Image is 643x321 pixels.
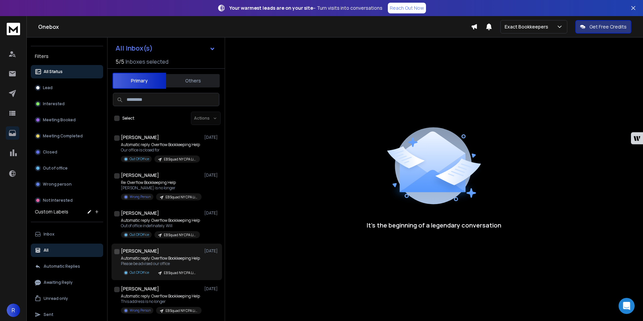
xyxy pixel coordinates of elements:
[166,73,220,88] button: Others
[44,312,53,317] p: Sent
[43,149,57,155] p: Closed
[31,228,103,241] button: Inbox
[31,145,103,159] button: Closed
[204,286,219,292] p: [DATE]
[126,58,168,66] h3: Inboxes selected
[7,23,20,35] img: logo
[43,166,68,171] p: Out of office
[122,116,134,121] label: Select
[31,52,103,61] h3: Filters
[619,298,635,314] div: Open Intercom Messenger
[505,23,551,30] p: Exact Bookkeepers
[121,223,200,229] p: Out of office indefinately. Will
[130,232,149,237] p: Out Of Office
[204,210,219,216] p: [DATE]
[121,256,200,261] p: Automatic reply: Overflow Bookkeeping Help
[31,97,103,111] button: Interested
[44,69,63,74] p: All Status
[7,304,20,317] button: R
[164,233,196,238] p: EB Squad NY CPA List
[204,135,219,140] p: [DATE]
[31,292,103,305] button: Unread only
[204,248,219,254] p: [DATE]
[44,280,73,285] p: Awaiting Reply
[35,208,68,215] h3: Custom Labels
[31,81,103,94] button: Lead
[43,101,65,107] p: Interested
[31,260,103,273] button: Automatic Replies
[121,134,159,141] h1: [PERSON_NAME]
[121,294,201,299] p: Automatic reply: Overflow Bookkeeping Help
[110,42,221,55] button: All Inbox(s)
[130,308,151,313] p: Wrong Person
[121,142,200,147] p: Automatic reply: Overflow Bookkeeping Help
[204,173,219,178] p: [DATE]
[43,117,76,123] p: Meeting Booked
[121,248,159,254] h1: [PERSON_NAME]
[31,194,103,207] button: Not Interested
[165,195,198,200] p: EB Squad NY CPA List
[388,3,426,13] a: Reach Out Now
[121,299,201,304] p: This address is no longer
[44,296,68,301] p: Unread only
[229,5,382,11] p: – Turn visits into conversations
[390,5,424,11] p: Reach Out Now
[44,232,55,237] p: Inbox
[130,156,149,162] p: Out Of Office
[121,218,200,223] p: Automatic reply: Overflow Bookkeeping Help
[121,210,159,216] h1: [PERSON_NAME]
[31,178,103,191] button: Wrong person
[116,45,153,52] h1: All Inbox(s)
[43,198,73,203] p: Not Interested
[164,157,196,162] p: EB Squad NY CPA List
[130,194,151,199] p: Wrong Person
[31,65,103,78] button: All Status
[165,308,198,313] p: EB Squad NY CPA List
[116,58,124,66] span: 5 / 5
[121,147,200,153] p: Our office is closed for
[121,180,201,185] p: Re: Overflow Bookkeeping Help
[113,73,166,89] button: Primary
[44,248,49,253] p: All
[31,162,103,175] button: Out of office
[367,220,501,230] p: It’s the beginning of a legendary conversation
[43,85,53,90] p: Lead
[121,185,201,191] p: [PERSON_NAME] is no longer
[31,129,103,143] button: Meeting Completed
[164,270,196,275] p: EB Squad NY CPA List
[575,20,631,34] button: Get Free Credits
[43,182,72,187] p: Wrong person
[121,172,159,179] h1: [PERSON_NAME]
[121,285,159,292] h1: [PERSON_NAME]
[31,113,103,127] button: Meeting Booked
[38,23,471,31] h1: Onebox
[31,244,103,257] button: All
[130,270,149,275] p: Out Of Office
[44,264,80,269] p: Automatic Replies
[229,5,313,11] strong: Your warmest leads are on your site
[31,276,103,289] button: Awaiting Reply
[589,23,627,30] p: Get Free Credits
[121,261,200,266] p: Please be advised our office
[43,133,83,139] p: Meeting Completed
